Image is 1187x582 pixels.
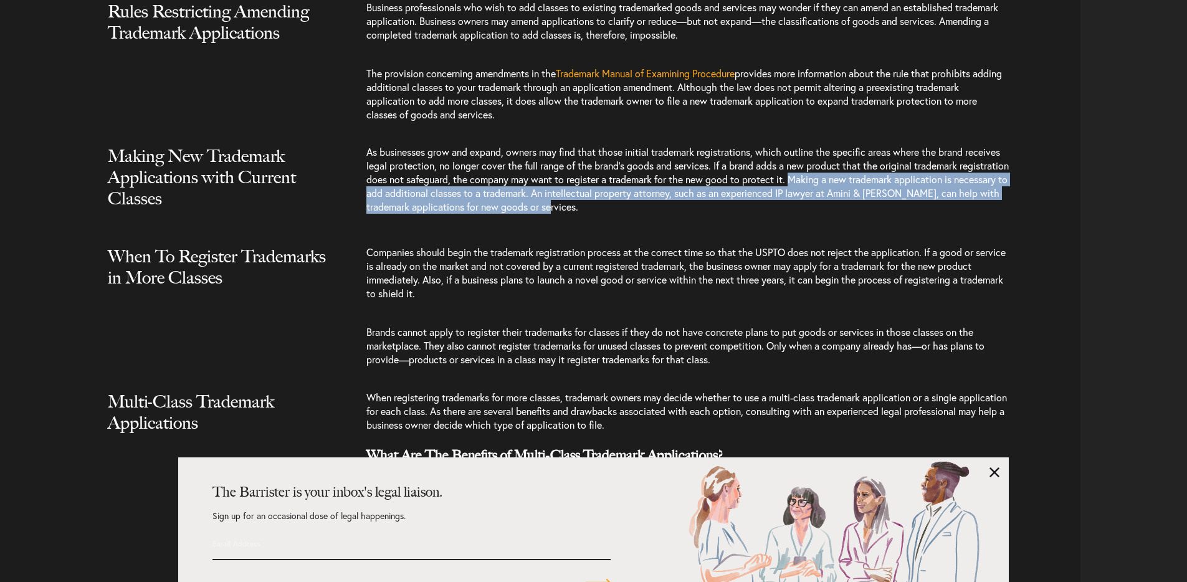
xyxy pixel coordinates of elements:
[212,484,442,500] strong: The Barrister is your inbox's legal liaison.
[366,1,998,41] span: Business professionals who wish to add classes to existing trademarked goods and services may won...
[366,67,1002,121] span: provides more information about the rule that prohibits adding additional classes to your tradema...
[108,1,332,68] h2: Rules Restricting Amending Trademark Applications
[366,246,1006,300] span: Companies should begin the trademark registration process at the correct time so that the USPTO d...
[366,325,984,366] span: Brands cannot apply to register their trademarks for classes if they do not have concrete plans t...
[366,67,556,80] span: The provision concerning amendments in the
[366,447,723,464] span: What Are The Benefits of Multi-Class Trademark Applications?
[212,533,511,554] input: Email Address
[108,246,332,313] h2: When To Register Trademarks in More Classes
[108,391,332,458] h2: Multi-Class Trademark Applications
[212,512,611,533] p: Sign up for an occasional dose of legal happenings.
[108,145,332,234] h2: Making New Trademark Applications with Current Classes
[366,391,1007,431] span: When registering trademarks for more classes, trademark owners may decide whether to use a multi-...
[556,67,735,80] a: Trademark Manual of Examining Procedure
[366,145,1009,213] span: As businesses grow and expand, owners may find that those initial trademark registrations, which ...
